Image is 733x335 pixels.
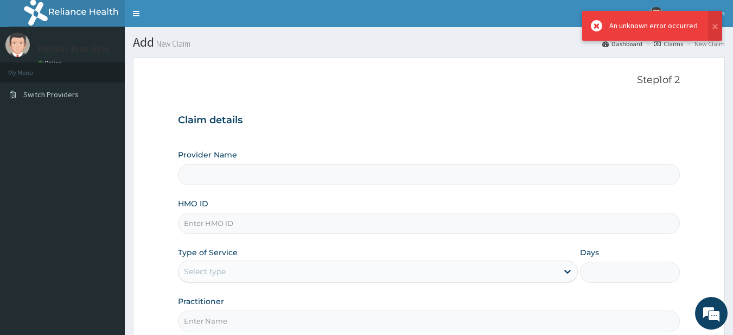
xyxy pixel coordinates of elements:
h1: Add [133,35,725,49]
small: New Claim [154,40,190,48]
a: Claims [654,39,683,48]
label: HMO ID [178,198,208,209]
p: Fitness Plus Gym [38,44,109,54]
input: Enter Name [178,311,680,332]
li: New Claim [684,39,725,48]
label: Type of Service [178,247,238,258]
h3: Claim details [178,115,680,127]
a: Dashboard [602,39,642,48]
img: User Image [5,33,30,57]
span: Switch Providers [23,90,79,99]
span: Fitness Plus Gym [670,9,725,18]
label: Days [580,247,599,258]
a: Online [38,59,64,67]
input: Enter HMO ID [178,213,680,234]
label: Provider Name [178,149,237,160]
label: Practitioner [178,296,224,307]
div: An unknown error occurred [609,20,698,31]
img: User Image [649,7,663,21]
p: Step 1 of 2 [178,74,680,86]
div: Select type [184,266,226,277]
